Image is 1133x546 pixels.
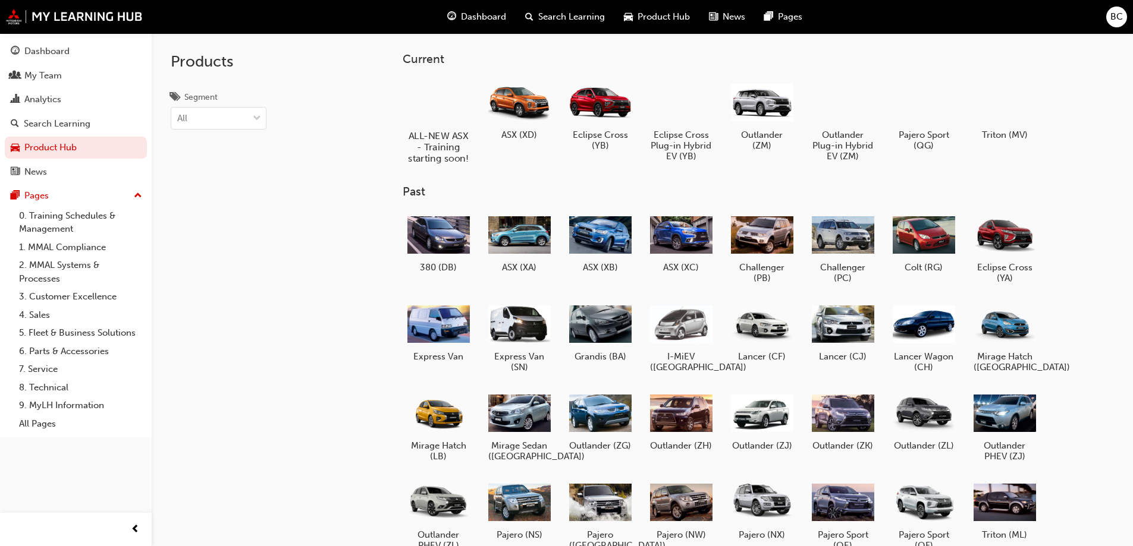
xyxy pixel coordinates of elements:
h5: Lancer (CJ) [812,351,874,362]
h5: Eclipse Cross (YA) [974,262,1036,283]
h5: Lancer (CF) [731,351,793,362]
span: search-icon [11,119,19,130]
span: chart-icon [11,94,20,105]
h5: I-MiEV ([GEOGRAPHIC_DATA]) [650,351,713,373]
span: news-icon [709,10,718,24]
a: ALL-NEW ASX - Training starting soon! [403,75,474,166]
a: 3. Customer Excellence [14,288,147,306]
h5: Outlander (ZG) [569,440,632,451]
span: pages-icon [764,10,773,24]
h3: Current [403,52,1078,66]
span: people-icon [11,71,20,81]
button: DashboardMy TeamAnalyticsSearch LearningProduct HubNews [5,38,147,185]
h5: Outlander (ZK) [812,440,874,451]
h5: Mirage Hatch (LB) [407,440,470,462]
a: Outlander (ZJ) [726,387,798,456]
button: BC [1106,7,1127,27]
a: Eclipse Cross (YB) [564,75,636,155]
a: search-iconSearch Learning [516,5,614,29]
h5: Pajero (NS) [488,529,551,540]
h5: ASX (XA) [488,262,551,273]
a: Pajero (NX) [726,476,798,545]
div: Search Learning [24,117,90,131]
h5: Grandis (BA) [569,351,632,362]
h5: Outlander (ZJ) [731,440,793,451]
a: Lancer (CF) [726,298,798,367]
span: News [723,10,745,24]
a: Triton (ML) [969,476,1040,545]
a: mmal [6,9,143,24]
a: Outlander (ZL) [888,387,959,456]
button: Pages [5,185,147,207]
span: car-icon [624,10,633,24]
h5: Pajero (NX) [731,529,793,540]
a: Outlander (ZG) [564,387,636,456]
h5: Mirage Hatch ([GEOGRAPHIC_DATA]) [974,351,1036,373]
a: Challenger (PC) [807,209,878,288]
a: Eclipse Cross (YA) [969,209,1040,288]
a: Search Learning [5,113,147,135]
a: My Team [5,65,147,87]
h5: 380 (DB) [407,262,470,273]
span: guage-icon [11,46,20,57]
h5: Outlander PHEV (ZJ) [974,440,1036,462]
span: car-icon [11,143,20,153]
h5: Eclipse Cross (YB) [569,130,632,151]
a: 5. Fleet & Business Solutions [14,324,147,342]
div: Pages [24,189,49,203]
h5: Express Van (SN) [488,351,551,373]
a: Express Van [403,298,474,367]
a: All Pages [14,415,147,433]
a: ASX (XC) [645,209,717,277]
span: down-icon [253,111,261,127]
span: Pages [778,10,802,24]
span: prev-icon [131,522,140,537]
a: Colt (RG) [888,209,959,277]
h5: ASX (XC) [650,262,713,273]
h5: Triton (MV) [974,130,1036,140]
span: up-icon [134,188,142,204]
div: Dashboard [24,45,70,58]
a: pages-iconPages [755,5,812,29]
span: BC [1110,10,1123,24]
a: Mirage Hatch (LB) [403,387,474,466]
div: Analytics [24,93,61,106]
h5: Challenger (PB) [731,262,793,283]
a: Pajero (NW) [645,476,717,545]
h5: Outlander (ZL) [893,440,955,451]
a: Mirage Hatch ([GEOGRAPHIC_DATA]) [969,298,1040,377]
span: guage-icon [447,10,456,24]
a: Pajero (NS) [484,476,555,545]
a: 6. Parts & Accessories [14,342,147,361]
a: 380 (DB) [403,209,474,277]
h2: Products [171,52,266,71]
a: 1. MMAL Compliance [14,238,147,257]
h5: Outlander Plug-in Hybrid EV (ZM) [812,130,874,162]
h5: Challenger (PC) [812,262,874,283]
a: Mirage Sedan ([GEOGRAPHIC_DATA]) [484,387,555,466]
h3: Past [403,185,1078,198]
div: News [24,165,47,179]
a: Challenger (PB) [726,209,798,288]
h5: ALL-NEW ASX - Training starting soon! [405,130,471,164]
a: 9. MyLH Information [14,396,147,415]
a: Lancer (CJ) [807,298,878,367]
span: Product Hub [638,10,690,24]
a: Grandis (BA) [564,298,636,367]
a: Outlander PHEV (ZJ) [969,387,1040,466]
a: 0. Training Schedules & Management [14,207,147,238]
h5: Lancer Wagon (CH) [893,351,955,373]
h5: Triton (ML) [974,529,1036,540]
a: car-iconProduct Hub [614,5,699,29]
h5: Mirage Sedan ([GEOGRAPHIC_DATA]) [488,440,551,462]
a: Eclipse Cross Plug-in Hybrid EV (YB) [645,75,717,166]
h5: Eclipse Cross Plug-in Hybrid EV (YB) [650,130,713,162]
a: ASX (XB) [564,209,636,277]
a: 2. MMAL Systems & Processes [14,256,147,288]
a: Outlander Plug-in Hybrid EV (ZM) [807,75,878,166]
a: 7. Service [14,360,147,378]
h5: Express Van [407,351,470,362]
div: My Team [24,69,62,83]
a: Outlander (ZH) [645,387,717,456]
span: search-icon [525,10,533,24]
